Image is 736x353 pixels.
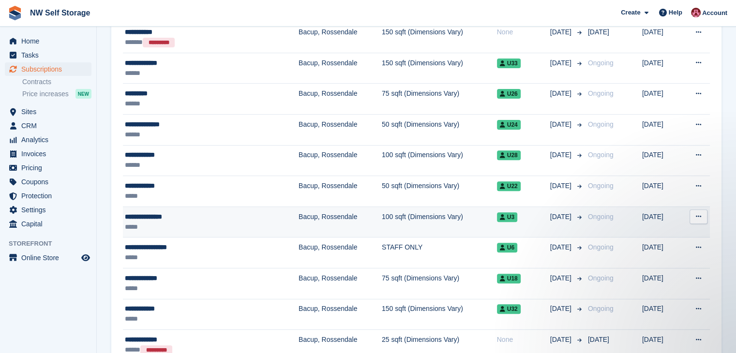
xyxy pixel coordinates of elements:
[642,145,681,176] td: [DATE]
[382,237,497,268] td: STAFF ONLY
[5,48,91,62] a: menu
[497,89,521,99] span: U26
[382,84,497,115] td: 75 sqft (Dimensions Vary)
[642,237,681,268] td: [DATE]
[382,206,497,237] td: 100 sqft (Dimensions Vary)
[642,206,681,237] td: [DATE]
[497,274,521,283] span: U18
[497,181,521,191] span: U22
[21,175,79,189] span: Coupons
[497,304,521,314] span: U32
[299,237,382,268] td: Bacup, Rossendale
[588,305,614,312] span: Ongoing
[21,62,79,76] span: Subscriptions
[588,336,609,343] span: [DATE]
[299,145,382,176] td: Bacup, Rossendale
[299,84,382,115] td: Bacup, Rossendale
[588,89,614,97] span: Ongoing
[550,181,573,191] span: [DATE]
[5,34,91,48] a: menu
[8,6,22,20] img: stora-icon-8386f47178a22dfd0bd8f6a31ec36ba5ce8667c1dd55bd0f319d3a0aa187defe.svg
[21,133,79,147] span: Analytics
[497,335,550,345] div: None
[588,274,614,282] span: Ongoing
[550,119,573,130] span: [DATE]
[497,120,521,130] span: U24
[669,8,682,17] span: Help
[588,59,614,67] span: Ongoing
[21,147,79,161] span: Invoices
[21,161,79,175] span: Pricing
[642,176,681,207] td: [DATE]
[588,243,614,251] span: Ongoing
[299,22,382,53] td: Bacup, Rossendale
[80,252,91,264] a: Preview store
[642,22,681,53] td: [DATE]
[382,22,497,53] td: 150 sqft (Dimensions Vary)
[550,150,573,160] span: [DATE]
[5,217,91,231] a: menu
[588,151,614,159] span: Ongoing
[382,53,497,84] td: 150 sqft (Dimensions Vary)
[550,242,573,252] span: [DATE]
[382,268,497,299] td: 75 sqft (Dimensions Vary)
[21,34,79,48] span: Home
[588,213,614,221] span: Ongoing
[21,189,79,203] span: Protection
[382,115,497,146] td: 50 sqft (Dimensions Vary)
[26,5,94,21] a: NW Self Storage
[588,28,609,36] span: [DATE]
[21,105,79,118] span: Sites
[642,299,681,330] td: [DATE]
[621,8,640,17] span: Create
[22,89,69,99] span: Price increases
[550,273,573,283] span: [DATE]
[550,335,573,345] span: [DATE]
[21,251,79,265] span: Online Store
[299,53,382,84] td: Bacup, Rossendale
[691,8,701,17] img: Josh Vines
[642,115,681,146] td: [DATE]
[75,89,91,99] div: NEW
[550,88,573,99] span: [DATE]
[497,150,521,160] span: U28
[550,212,573,222] span: [DATE]
[5,161,91,175] a: menu
[382,176,497,207] td: 50 sqft (Dimensions Vary)
[550,58,573,68] span: [DATE]
[5,147,91,161] a: menu
[497,243,517,252] span: U6
[497,212,517,222] span: U3
[702,8,727,18] span: Account
[299,176,382,207] td: Bacup, Rossendale
[22,77,91,87] a: Contracts
[21,48,79,62] span: Tasks
[5,119,91,132] a: menu
[299,268,382,299] td: Bacup, Rossendale
[382,299,497,330] td: 150 sqft (Dimensions Vary)
[5,189,91,203] a: menu
[299,206,382,237] td: Bacup, Rossendale
[299,115,382,146] td: Bacup, Rossendale
[497,59,521,68] span: U33
[299,299,382,330] td: Bacup, Rossendale
[22,88,91,99] a: Price increases NEW
[642,53,681,84] td: [DATE]
[9,239,96,249] span: Storefront
[642,268,681,299] td: [DATE]
[642,84,681,115] td: [DATE]
[588,120,614,128] span: Ongoing
[5,62,91,76] a: menu
[497,27,550,37] div: None
[5,203,91,217] a: menu
[21,217,79,231] span: Capital
[550,304,573,314] span: [DATE]
[21,119,79,132] span: CRM
[5,133,91,147] a: menu
[21,203,79,217] span: Settings
[5,175,91,189] a: menu
[550,27,573,37] span: [DATE]
[382,145,497,176] td: 100 sqft (Dimensions Vary)
[5,105,91,118] a: menu
[588,182,614,190] span: Ongoing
